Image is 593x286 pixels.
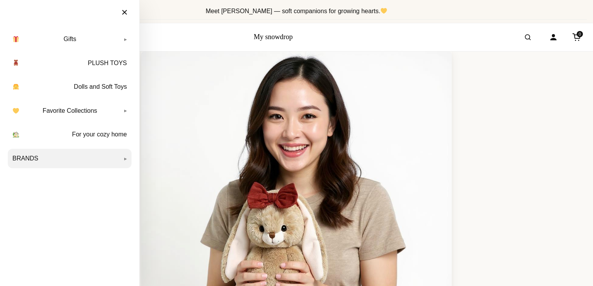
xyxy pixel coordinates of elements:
[545,29,562,46] a: Account
[568,29,585,46] a: Cart
[381,8,387,14] img: 💛
[577,31,583,37] span: 0
[6,3,587,20] div: Announcement
[254,33,293,41] a: My snowdrop
[8,101,132,121] a: Favorite Collections
[13,108,19,114] img: 💛
[8,53,132,73] a: PLUSH TOYS
[517,26,539,48] button: Open search
[13,60,19,66] img: 🧸
[114,4,135,21] button: Close menu
[8,29,132,49] a: Gifts
[8,77,132,96] a: Dolls and Soft Toys
[13,131,19,138] img: 🏡
[8,149,132,168] a: BRANDS
[8,125,132,144] a: For your cozy home
[13,84,19,90] img: 👧
[206,8,387,14] span: Meet [PERSON_NAME] — soft companions for growing hearts.
[13,36,19,42] img: 🎁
